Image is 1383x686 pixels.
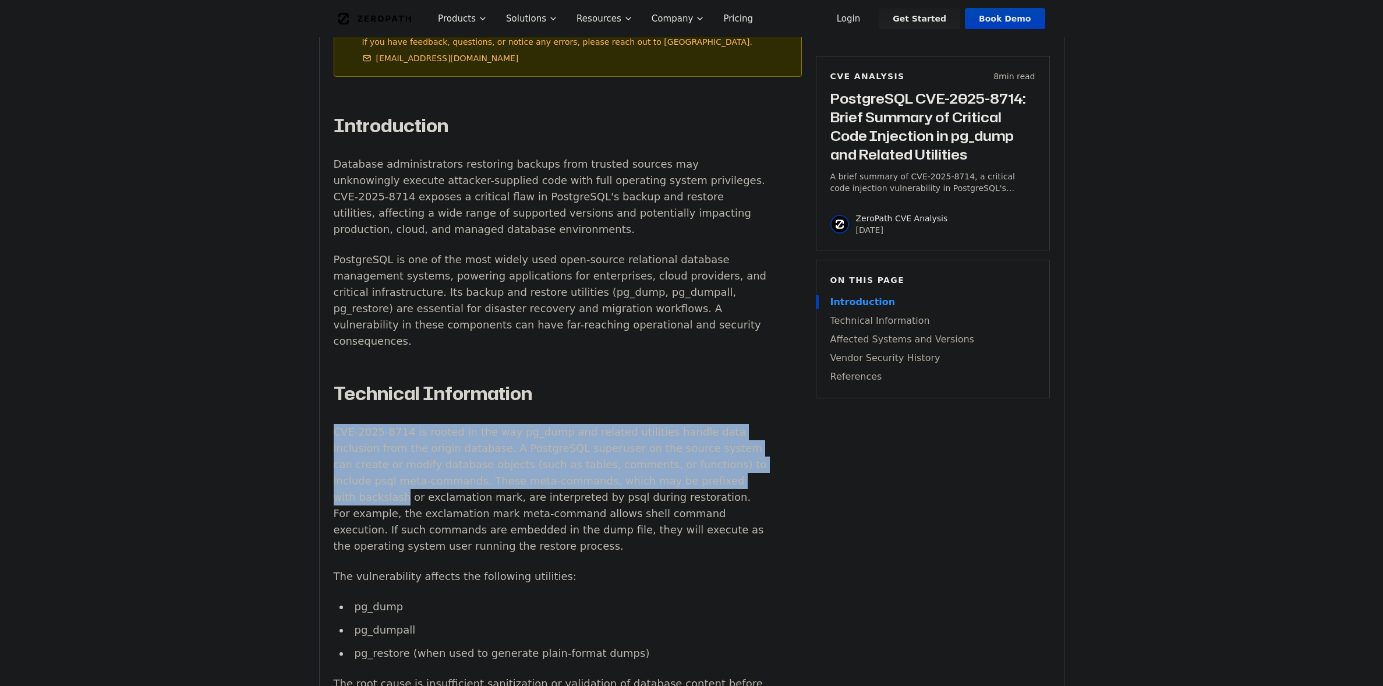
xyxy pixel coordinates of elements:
li: pg_dumpall [350,622,767,638]
p: Database administrators restoring backups from trusted sources may unknowingly execute attacker-s... [334,156,767,238]
li: pg_restore (when used to generate plain-format dumps) [350,645,767,662]
p: 8 min read [993,70,1035,82]
h2: Introduction [334,114,767,137]
li: pg_dump [350,599,767,615]
h2: Technical Information [334,382,767,405]
a: Vendor Security History [830,351,1035,365]
a: References [830,370,1035,384]
h6: On this page [830,274,1035,286]
p: If you have feedback, questions, or notice any errors, please reach out to [GEOGRAPHIC_DATA]. [362,36,792,48]
a: Book Demo [965,8,1045,29]
a: [EMAIL_ADDRESS][DOMAIN_NAME] [362,52,519,64]
p: CVE-2025-8714 is rooted in the way pg_dump and related utilities handle data inclusion from the o... [334,424,767,554]
a: Affected Systems and Versions [830,333,1035,346]
p: PostgreSQL is one of the most widely used open-source relational database management systems, pow... [334,252,767,349]
p: A brief summary of CVE-2025-8714, a critical code injection vulnerability in PostgreSQL's pg_dump... [830,171,1035,194]
h3: PostgreSQL CVE-2025-8714: Brief Summary of Critical Code Injection in pg_dump and Related Utilities [830,89,1035,164]
h6: CVE Analysis [830,70,905,82]
a: Technical Information [830,314,1035,328]
p: ZeroPath CVE Analysis [856,213,948,224]
img: ZeroPath CVE Analysis [830,215,849,234]
a: Login [823,8,875,29]
a: Introduction [830,295,1035,309]
a: Get Started [879,8,960,29]
p: [DATE] [856,224,948,236]
p: The vulnerability affects the following utilities: [334,568,767,585]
